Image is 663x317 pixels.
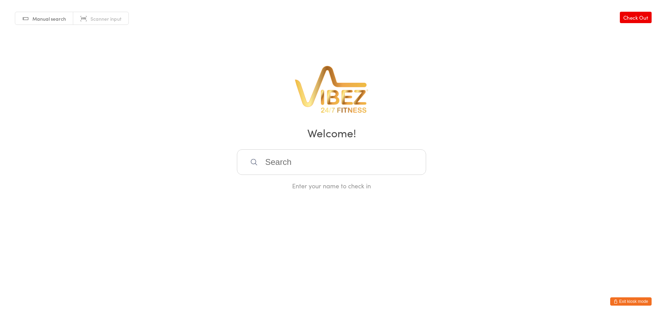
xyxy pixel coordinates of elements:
[292,63,371,115] img: VibeZ 24/7 Fitness
[7,125,656,140] h2: Welcome!
[90,15,122,22] span: Scanner input
[237,181,426,190] div: Enter your name to check in
[620,12,652,23] a: Check Out
[610,297,652,306] button: Exit kiosk mode
[32,15,66,22] span: Manual search
[237,149,426,175] input: Search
